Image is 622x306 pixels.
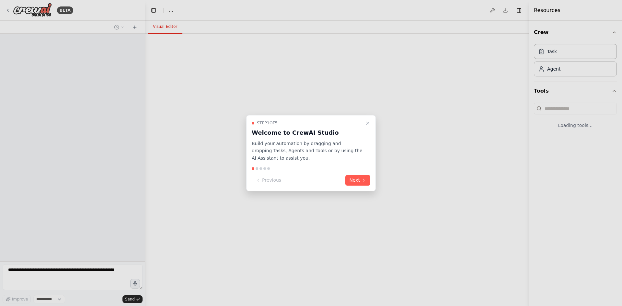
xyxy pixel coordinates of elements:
p: Build your automation by dragging and dropping Tasks, Agents and Tools or by using the AI Assista... [252,140,363,162]
button: Hide left sidebar [149,6,158,15]
span: Step 1 of 5 [257,120,278,126]
button: Previous [252,175,285,186]
button: Next [345,175,370,186]
h3: Welcome to CrewAI Studio [252,128,363,137]
button: Close walkthrough [364,119,372,127]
